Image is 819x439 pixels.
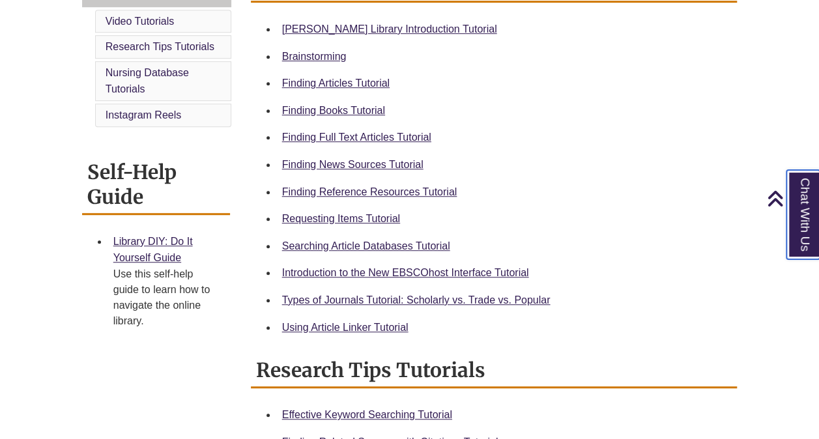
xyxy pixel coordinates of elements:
a: Finding News Sources Tutorial [282,159,424,170]
a: Instagram Reels [106,109,182,120]
h2: Self-Help Guide [82,156,230,215]
a: Types of Journals Tutorial: Scholarly vs. Trade vs. Popular [282,294,551,305]
a: Effective Keyword Searching Tutorial [282,409,452,420]
a: Library DIY: Do It Yourself Guide [113,236,193,264]
a: Research Tips Tutorials [106,41,214,52]
a: Finding Full Text Articles Tutorial [282,132,431,143]
a: Back to Top [767,190,816,207]
a: Finding Reference Resources Tutorial [282,186,457,197]
a: Introduction to the New EBSCOhost Interface Tutorial [282,267,529,278]
a: Nursing Database Tutorials [106,67,189,95]
a: [PERSON_NAME] Library Introduction Tutorial [282,23,497,35]
a: Finding Books Tutorial [282,105,385,116]
h2: Research Tips Tutorials [251,354,738,388]
a: Video Tutorials [106,16,175,27]
div: Use this self-help guide to learn how to navigate the online library. [113,266,220,329]
a: Finding Articles Tutorial [282,78,390,89]
a: Brainstorming [282,51,347,62]
a: Using Article Linker Tutorial [282,322,409,333]
a: Searching Article Databases Tutorial [282,240,450,251]
a: Requesting Items Tutorial [282,213,400,224]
